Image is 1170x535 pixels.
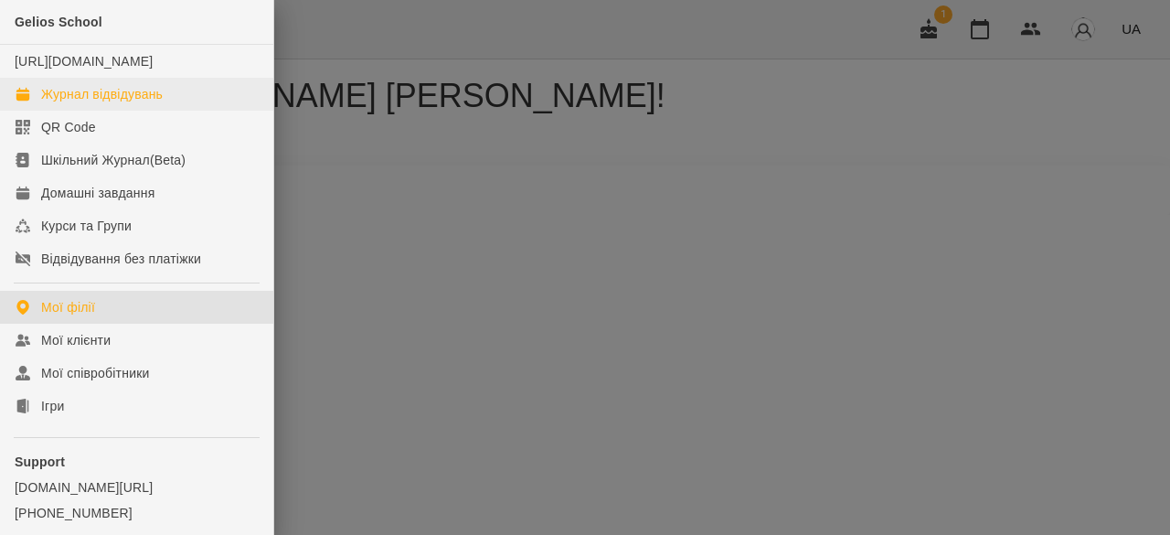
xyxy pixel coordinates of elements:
div: QR Code [41,118,96,136]
a: [DOMAIN_NAME][URL] [15,478,259,497]
a: [PHONE_NUMBER] [15,504,259,522]
div: Ігри [41,397,64,415]
div: Мої філії [41,298,95,316]
div: Шкільний Журнал(Beta) [41,151,186,169]
div: Мої співробітники [41,364,150,382]
div: Курси та Групи [41,217,132,235]
div: Мої клієнти [41,331,111,349]
div: Домашні завдання [41,184,154,202]
p: Support [15,453,259,471]
span: Gelios School [15,15,102,29]
div: Відвідування без платіжки [41,250,201,268]
a: [URL][DOMAIN_NAME] [15,54,153,69]
div: Журнал відвідувань [41,85,163,103]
